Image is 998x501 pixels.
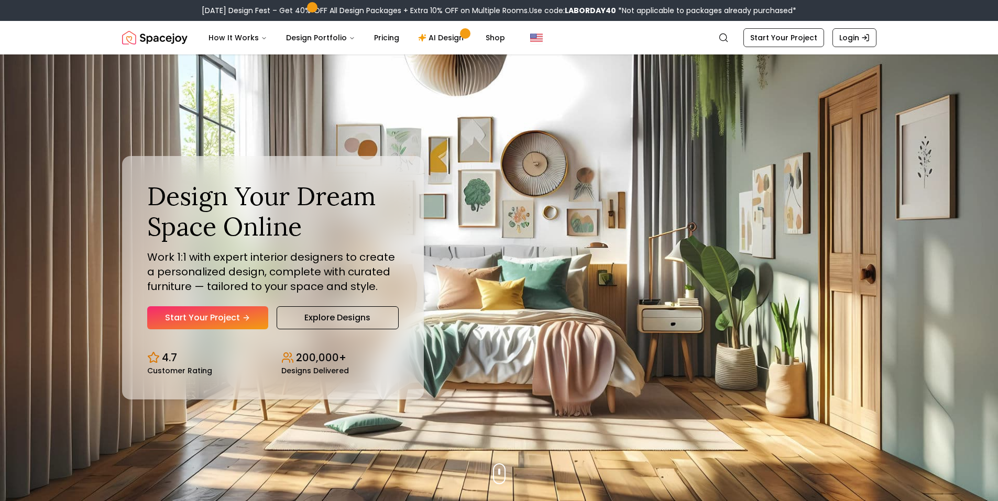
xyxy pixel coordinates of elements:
[565,5,616,16] b: LABORDAY40
[477,27,513,48] a: Shop
[281,367,349,374] small: Designs Delivered
[147,306,268,329] a: Start Your Project
[278,27,364,48] button: Design Portfolio
[530,31,543,44] img: United States
[122,27,188,48] img: Spacejoy Logo
[277,306,399,329] a: Explore Designs
[147,181,399,241] h1: Design Your Dream Space Online
[296,350,346,365] p: 200,000+
[200,27,513,48] nav: Main
[122,27,188,48] a: Spacejoy
[616,5,796,16] span: *Not applicable to packages already purchased*
[147,342,399,374] div: Design stats
[162,350,177,365] p: 4.7
[202,5,796,16] div: [DATE] Design Fest – Get 40% OFF All Design Packages + Extra 10% OFF on Multiple Rooms.
[147,250,399,294] p: Work 1:1 with expert interior designers to create a personalized design, complete with curated fu...
[200,27,276,48] button: How It Works
[832,28,876,47] a: Login
[743,28,824,47] a: Start Your Project
[410,27,475,48] a: AI Design
[122,21,876,54] nav: Global
[529,5,616,16] span: Use code:
[147,367,212,374] small: Customer Rating
[366,27,408,48] a: Pricing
